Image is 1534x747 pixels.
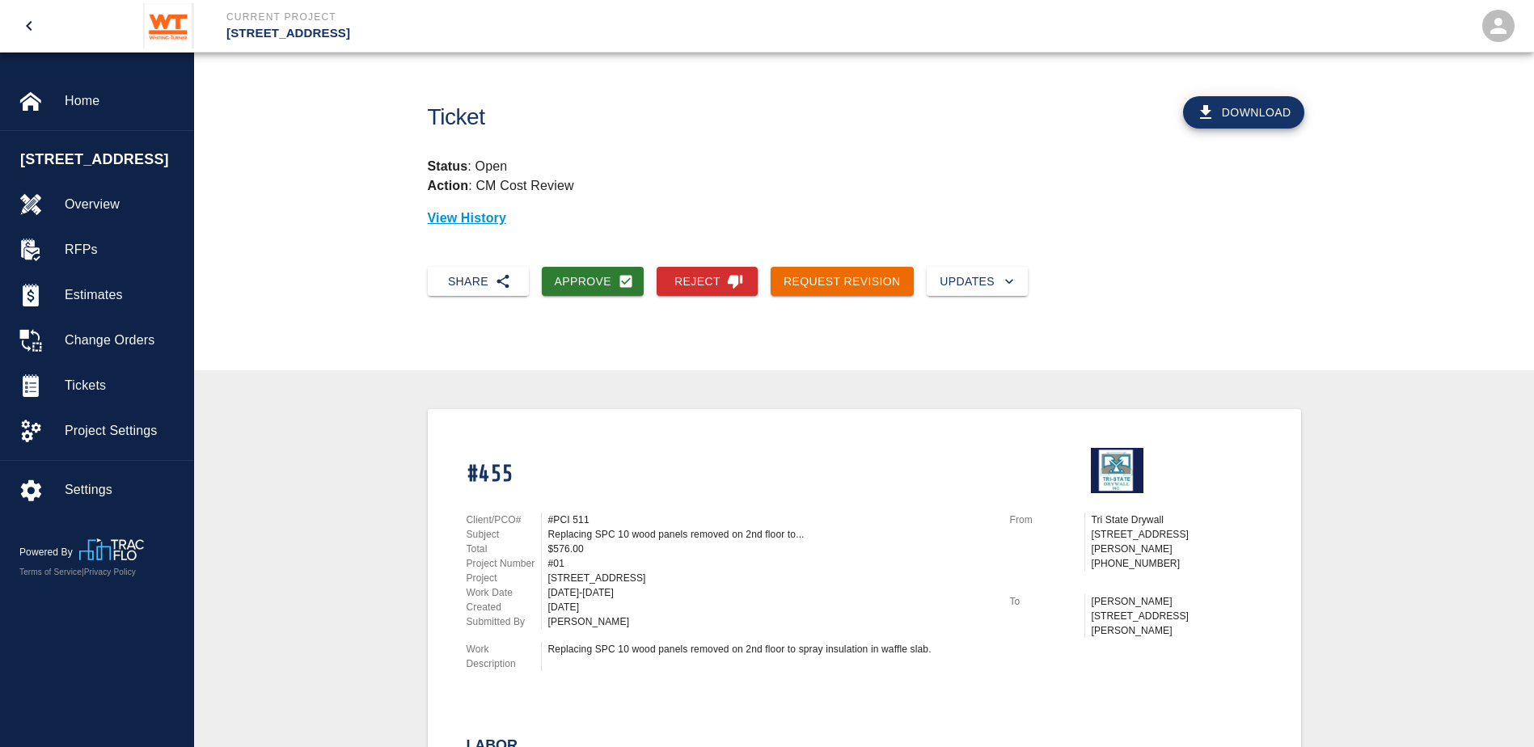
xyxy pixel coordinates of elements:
[467,527,541,542] p: Subject
[19,568,82,576] a: Terms of Service
[428,104,932,131] h1: Ticket
[428,157,1301,176] p: : Open
[548,513,991,527] div: #PCI 511
[143,3,194,49] img: Whiting-Turner
[1010,513,1084,527] p: From
[226,24,855,43] p: [STREET_ADDRESS]
[548,571,991,585] div: [STREET_ADDRESS]
[1183,96,1304,129] button: Download
[927,267,1028,297] button: Updates
[1091,448,1144,493] img: Tri State Drywall
[65,331,180,350] span: Change Orders
[226,10,855,24] p: Current Project
[467,542,541,556] p: Total
[1092,513,1262,527] p: Tri State Drywall
[428,179,574,192] p: : CM Cost Review
[467,513,541,527] p: Client/PCO#
[79,538,144,560] img: TracFlo
[771,267,914,297] button: Request Revision
[548,527,991,542] div: Replacing SPC 10 wood panels removed on 2nd floor to...
[1092,527,1262,556] p: [STREET_ADDRESS][PERSON_NAME]
[467,571,541,585] p: Project
[1092,556,1262,571] p: [PHONE_NUMBER]
[19,545,79,559] p: Powered By
[467,642,541,671] p: Work Description
[467,585,541,600] p: Work Date
[428,179,469,192] strong: Action
[65,421,180,441] span: Project Settings
[84,568,136,576] a: Privacy Policy
[1092,594,1262,609] p: [PERSON_NAME]
[65,376,180,395] span: Tickets
[65,195,180,214] span: Overview
[65,480,180,500] span: Settings
[20,149,185,171] span: [STREET_ADDRESS]
[1092,609,1262,638] p: [STREET_ADDRESS][PERSON_NAME]
[65,91,180,111] span: Home
[467,614,541,629] p: Submitted By
[548,585,991,600] div: [DATE]-[DATE]
[467,461,991,489] h1: #455
[1010,594,1084,609] p: To
[428,267,529,297] button: Share
[548,556,991,571] div: #01
[65,285,180,305] span: Estimates
[10,6,49,45] button: open drawer
[428,159,468,173] strong: Status
[467,556,541,571] p: Project Number
[542,267,644,297] button: Approve
[82,568,84,576] span: |
[548,642,991,656] div: Replacing SPC 10 wood panels removed on 2nd floor to spray insulation in waffle slab.
[548,614,991,629] div: [PERSON_NAME]
[428,209,1301,228] p: View History
[548,542,991,556] div: $576.00
[467,600,541,614] p: Created
[548,600,991,614] div: [DATE]
[657,267,758,297] button: Reject
[1453,669,1534,747] iframe: Chat Widget
[65,240,180,260] span: RFPs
